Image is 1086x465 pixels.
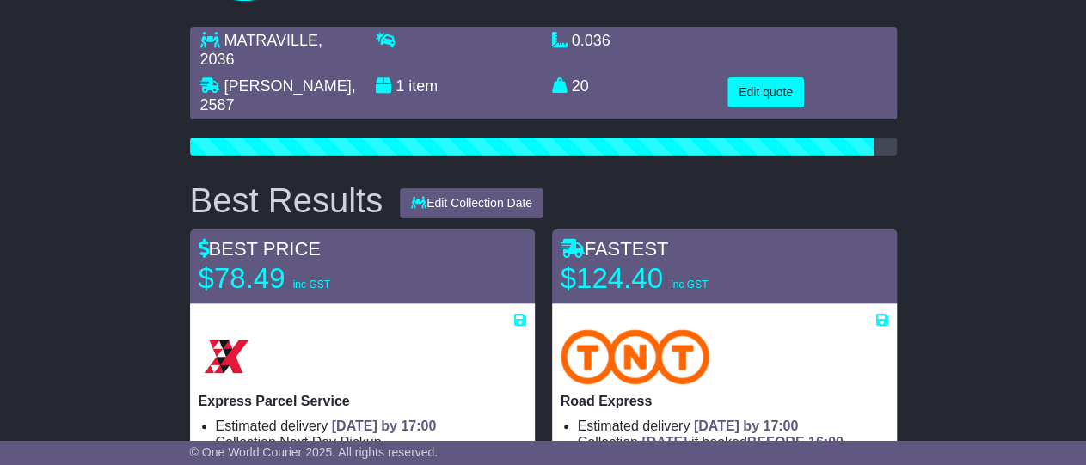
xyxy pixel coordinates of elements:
[224,77,352,95] span: [PERSON_NAME]
[200,32,322,68] span: , 2036
[578,418,888,434] li: Estimated delivery
[561,238,669,260] span: FASTEST
[641,435,843,450] span: if booked
[572,32,610,49] span: 0.036
[216,434,526,450] li: Collection
[332,419,437,433] span: [DATE] by 17:00
[578,434,888,450] li: Collection
[727,77,804,107] button: Edit quote
[572,77,589,95] span: 20
[199,261,414,296] p: $78.49
[561,393,888,409] p: Road Express
[694,419,799,433] span: [DATE] by 17:00
[293,278,330,291] span: inc GST
[216,418,526,434] li: Estimated delivery
[400,188,543,218] button: Edit Collection Date
[408,77,438,95] span: item
[190,445,439,459] span: © One World Courier 2025. All rights reserved.
[396,77,404,95] span: 1
[199,329,254,384] img: Border Express: Express Parcel Service
[808,435,844,450] span: 16:00
[561,261,776,296] p: $124.40
[747,435,805,450] span: BEFORE
[561,329,710,384] img: TNT Domestic: Road Express
[181,181,392,219] div: Best Results
[641,435,687,450] span: [DATE]
[279,435,381,450] span: Next Day Pickup
[199,238,321,260] span: BEST PRICE
[200,77,356,113] span: , 2587
[224,32,318,49] span: MATRAVILLE
[199,393,526,409] p: Express Parcel Service
[671,278,708,291] span: inc GST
